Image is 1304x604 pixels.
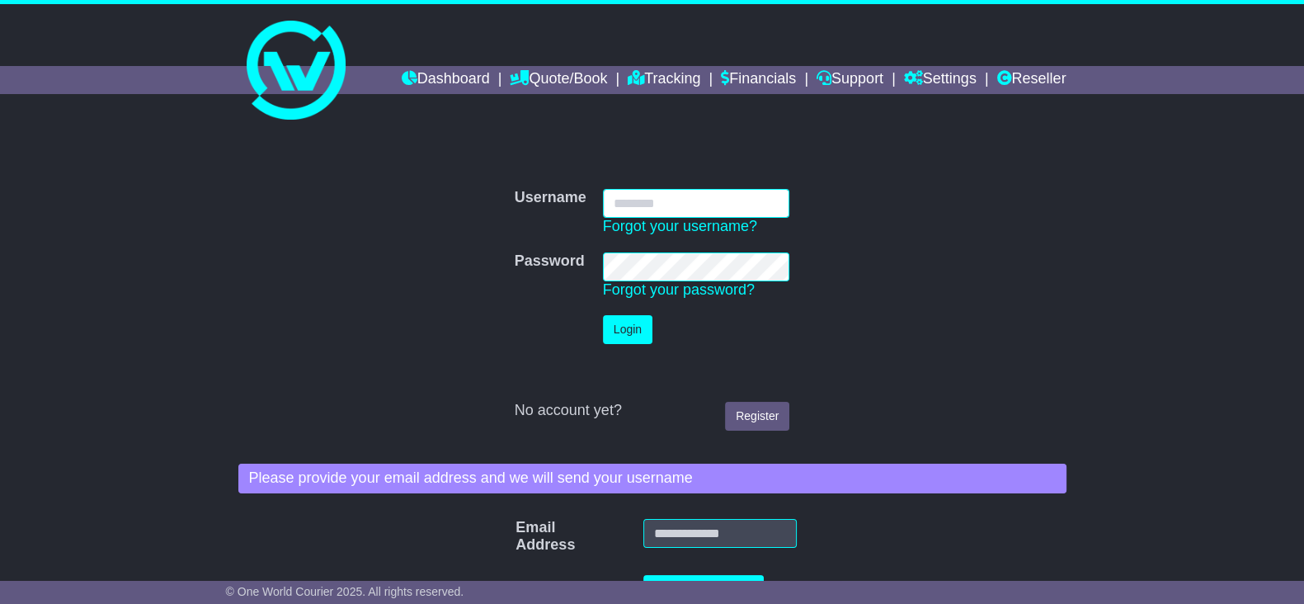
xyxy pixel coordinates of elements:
[402,66,490,94] a: Dashboard
[515,402,790,420] div: No account yet?
[238,464,1066,493] div: Please provide your email address and we will send your username
[507,519,537,554] label: Email Address
[725,402,789,431] a: Register
[904,66,977,94] a: Settings
[603,218,757,234] a: Forgot your username?
[226,585,464,598] span: © One World Courier 2025. All rights reserved.
[817,66,883,94] a: Support
[721,66,796,94] a: Financials
[510,66,607,94] a: Quote/Book
[996,66,1066,94] a: Reseller
[643,575,765,604] button: Recover Username
[603,281,755,298] a: Forgot your password?
[628,66,700,94] a: Tracking
[603,315,652,344] button: Login
[515,189,586,207] label: Username
[515,252,585,271] label: Password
